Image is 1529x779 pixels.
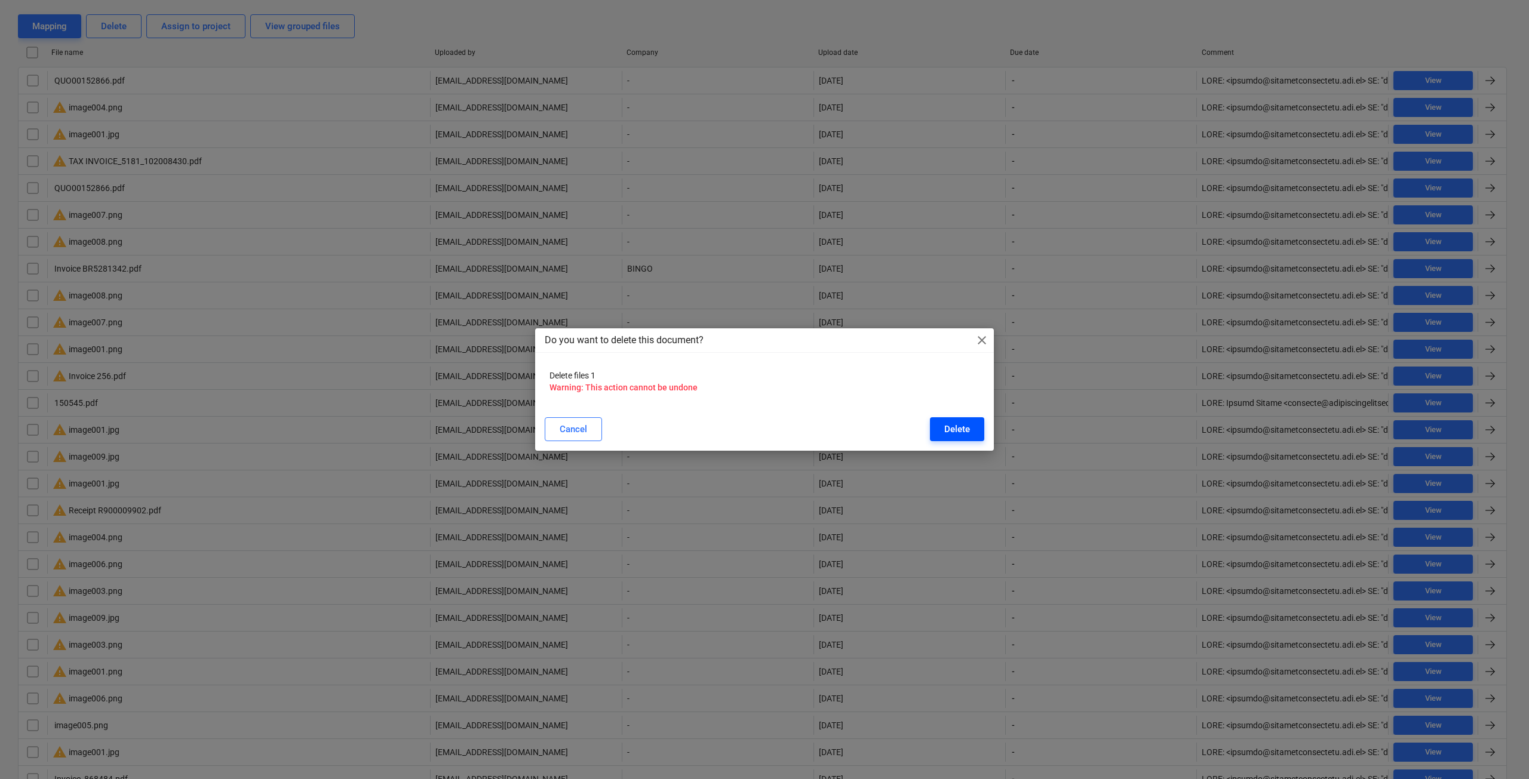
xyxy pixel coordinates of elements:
[560,421,587,437] div: Cancel
[930,417,984,441] button: Delete
[1469,722,1529,779] iframe: Chat Widget
[549,370,980,381] p: Delete files 1
[545,333,704,347] p: Do you want to delete this document?
[975,333,989,347] span: close
[545,417,602,441] button: Cancel
[944,421,970,437] div: Delete
[549,381,980,393] p: Warning: This action cannot be undone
